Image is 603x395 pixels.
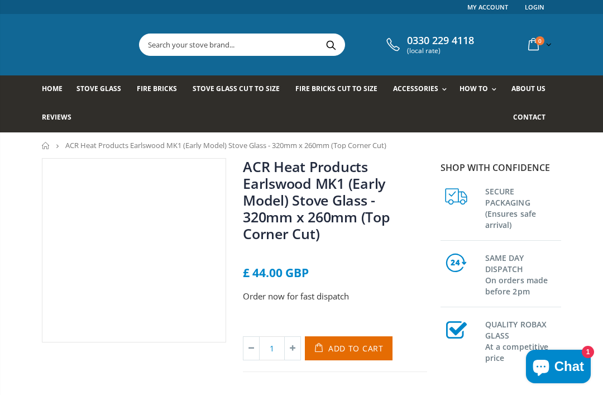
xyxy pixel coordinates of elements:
span: ACR Heat Products Earlswood MK1 (Early Model) Stove Glass - 320mm x 260mm (Top Corner Cut) [65,140,386,150]
input: Search your stove brand... [140,34,447,55]
a: About us [511,75,554,104]
p: Order now for fast dispatch [243,290,427,303]
span: Home [42,84,63,93]
h3: SECURE PACKAGING (Ensures safe arrival) [485,184,561,231]
span: About us [511,84,545,93]
a: Fire Bricks [137,75,185,104]
span: Contact [513,112,545,122]
a: 0 [524,34,554,55]
span: Add to Cart [328,343,384,354]
h3: SAME DAY DISPATCH On orders made before 2pm [485,250,561,297]
span: Fire Bricks [137,84,177,93]
a: Contact [513,104,554,132]
span: £ 44.00 GBP [243,265,309,280]
button: Search [318,34,343,55]
a: Fire Bricks Cut To Size [295,75,386,104]
a: Stove Glass [76,75,130,104]
a: ACR Heat Products Earlswood MK1 (Early Model) Stove Glass - 320mm x 260mm (Top Corner Cut) [243,157,390,243]
h3: QUALITY ROBAX GLASS At a competitive price [485,317,561,364]
span: Fire Bricks Cut To Size [295,84,377,93]
span: Stove Glass [76,84,121,93]
a: Home [42,142,50,149]
span: Reviews [42,112,71,122]
span: Stove Glass Cut To Size [193,84,279,93]
span: 0 [535,36,544,45]
span: Accessories [393,84,438,93]
a: Stove Glass Cut To Size [193,75,288,104]
a: Reviews [42,104,80,132]
button: Add to Cart [305,336,393,360]
a: Home [42,75,71,104]
p: Shop with confidence [441,161,561,174]
a: Accessories [393,75,452,104]
span: How To [460,84,488,93]
a: How To [460,75,502,104]
inbox-online-store-chat: Shopify online store chat [523,350,594,386]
